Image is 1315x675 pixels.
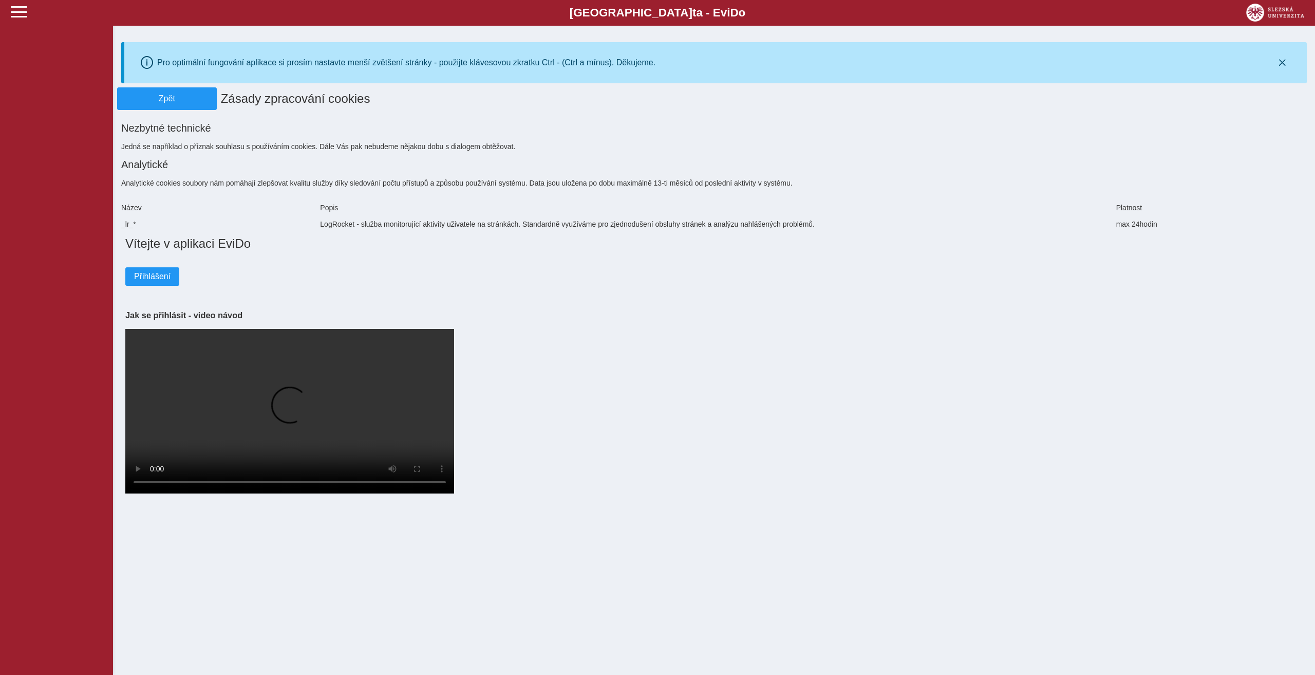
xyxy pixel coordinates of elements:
[117,216,316,232] div: _lr_*
[316,199,1112,216] div: Popis
[121,122,1307,134] h2: Nezbytné technické
[730,6,738,19] span: D
[125,267,179,286] button: Přihlášení
[31,6,1284,20] b: [GEOGRAPHIC_DATA] a - Evi
[121,159,1307,171] h2: Analytické
[134,272,171,281] span: Přihlášení
[125,329,454,494] video: Your browser does not support the video tag.
[117,138,1311,155] div: Jedná se například o příznak souhlasu s používáním cookies. Dále Vás pak nebudeme nějakou dobu s ...
[217,87,1212,110] h1: Zásady zpracování cookies
[157,58,655,67] div: Pro optimální fungování aplikace si prosím nastavte menší zvětšení stránky - použijte klávesovou ...
[117,175,1311,191] div: Analytické cookies soubory nám pomáhají zlepšovat kvalitu služby díky sledování počtu přístupů a ...
[117,87,217,110] button: Zpět
[125,311,1303,320] h3: Jak se přihlásit - video návod
[122,94,212,103] span: Zpět
[125,236,1303,251] h1: Vítejte v aplikaci EviDo
[1112,199,1311,216] div: Platnost
[117,199,316,216] div: Název
[692,6,696,19] span: t
[739,6,746,19] span: o
[1246,4,1304,22] img: logo_web_su.png
[316,216,1112,232] div: LogRocket - služba monitorující aktivity uživatele na stránkách. Standardně využíváme pro zjednod...
[1112,216,1311,232] div: max 24hodin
